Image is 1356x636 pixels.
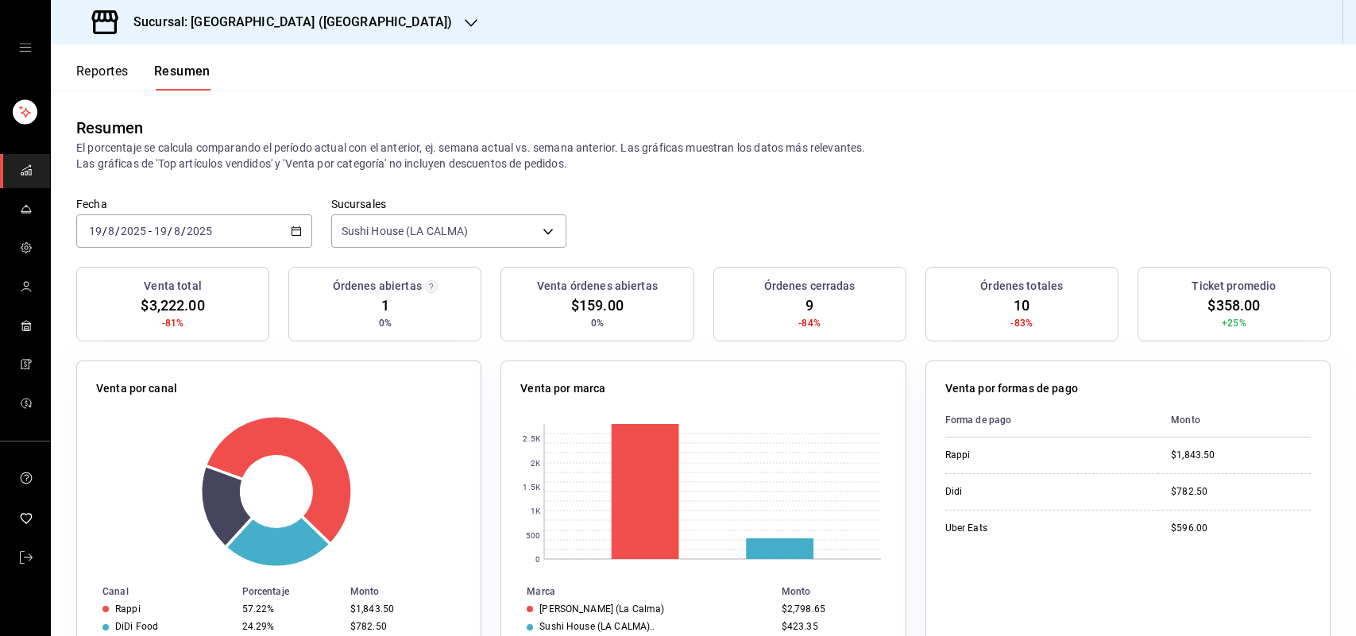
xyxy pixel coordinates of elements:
span: / [181,225,186,237]
input: -- [173,225,181,237]
div: Uber Eats [945,522,1104,535]
span: $3,222.00 [141,295,204,316]
div: [PERSON_NAME] (La Calma) [539,603,664,615]
span: $159.00 [571,295,624,316]
div: 24.29% [242,621,338,632]
div: DiDi Food [115,621,158,632]
div: $2,798.65 [782,603,880,615]
span: 1 [381,295,389,316]
span: Sushi House (LA CALMA) [342,223,469,239]
span: 0% [379,316,392,330]
h3: Órdenes totales [980,278,1063,295]
span: 0% [591,316,604,330]
h3: Venta órdenes abiertas [537,278,658,295]
h3: Sucursal: [GEOGRAPHIC_DATA] ([GEOGRAPHIC_DATA]) [121,13,452,32]
div: $596.00 [1171,522,1311,535]
th: Forma de pago [945,403,1159,437]
div: Sushi House (LA CALMA).. [539,621,655,632]
h3: Venta total [144,278,201,295]
span: / [168,225,172,237]
div: 57.22% [242,603,338,615]
label: Sucursales [331,199,567,210]
h3: Órdenes abiertas [333,278,422,295]
div: $1,843.50 [350,603,455,615]
span: / [115,225,120,237]
th: Canal [77,583,236,600]
input: -- [107,225,115,237]
span: +25% [1222,316,1246,330]
div: $1,843.50 [1171,449,1311,462]
div: Rappi [945,449,1104,462]
label: Fecha [76,199,312,210]
span: -83% [1010,316,1033,330]
div: $782.50 [350,621,455,632]
th: Monto [775,583,906,600]
input: -- [88,225,102,237]
th: Marca [501,583,775,600]
th: Monto [1158,403,1311,437]
text: 1K [531,507,541,515]
div: navigation tabs [76,64,211,91]
span: 10 [1014,295,1030,316]
th: Monto [344,583,481,600]
div: Rappi [115,603,141,615]
div: Didi [945,485,1104,499]
text: 0 [535,555,540,564]
text: 1.5K [523,483,541,491]
span: -81% [162,316,184,330]
button: open drawer [19,41,32,54]
p: Venta por formas de pago [945,380,1078,397]
div: $423.35 [782,621,880,632]
span: 9 [805,295,813,316]
button: Reportes [76,64,129,91]
h3: Órdenes cerradas [764,278,856,295]
span: $358.00 [1207,295,1260,316]
span: -84% [798,316,821,330]
th: Porcentaje [236,583,344,600]
input: ---- [120,225,147,237]
span: / [102,225,107,237]
text: 2K [531,459,541,468]
p: El porcentaje se calcula comparando el período actual con el anterior, ej. semana actual vs. sema... [76,140,1331,172]
div: Resumen [76,116,143,140]
text: 500 [526,531,540,540]
h3: Ticket promedio [1192,278,1276,295]
input: -- [153,225,168,237]
div: $782.50 [1171,485,1311,499]
input: ---- [186,225,213,237]
span: - [149,225,152,237]
text: 2.5K [523,434,541,443]
button: Resumen [154,64,211,91]
p: Venta por marca [520,380,605,397]
p: Venta por canal [96,380,177,397]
